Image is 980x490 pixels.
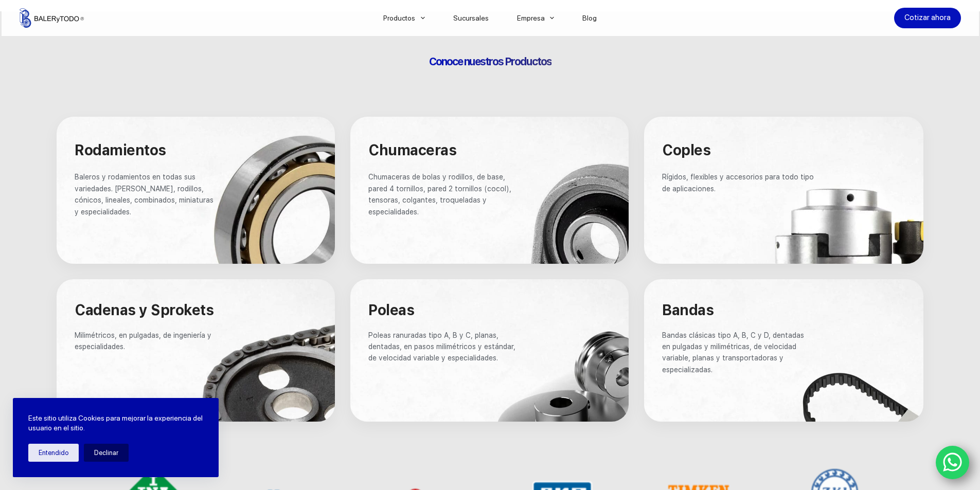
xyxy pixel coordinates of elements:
[368,173,513,215] span: Chumaceras de bolas y rodillos, de base, pared 4 tornillos, pared 2 tornillos (cocol), tensoras, ...
[662,331,806,374] span: Bandas clásicas tipo A, B, C y D, dentadas en pulgadas y milimétricas, de velocidad variable, pla...
[662,173,816,192] span: Rígidos, flexibles y accesorios para todo tipo de aplicaciones.
[20,8,84,28] img: Balerytodo
[75,141,166,159] span: Rodamientos
[368,301,414,319] span: Poleas
[662,301,714,319] span: Bandas
[84,444,129,462] button: Declinar
[894,8,961,28] a: Cotizar ahora
[75,331,213,351] span: Milimétricos, en pulgadas, de ingeniería y especialidades.
[75,301,213,319] span: Cadenas y Sprokets
[662,141,710,159] span: Coples
[368,141,456,159] span: Chumaceras
[936,446,970,480] a: WhatsApp
[368,331,518,362] span: Poleas ranuradas tipo A, B y C, planas, dentadas, en pasos milimétricos y estándar, de velocidad ...
[429,55,551,68] span: Conoce nuestros Productos
[28,444,79,462] button: Entendido
[75,173,216,215] span: Baleros y rodamientos en todas sus variedades. [PERSON_NAME], rodillos, cónicos, lineales, combin...
[28,413,203,433] p: Este sitio utiliza Cookies para mejorar la experiencia del usuario en el sitio.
